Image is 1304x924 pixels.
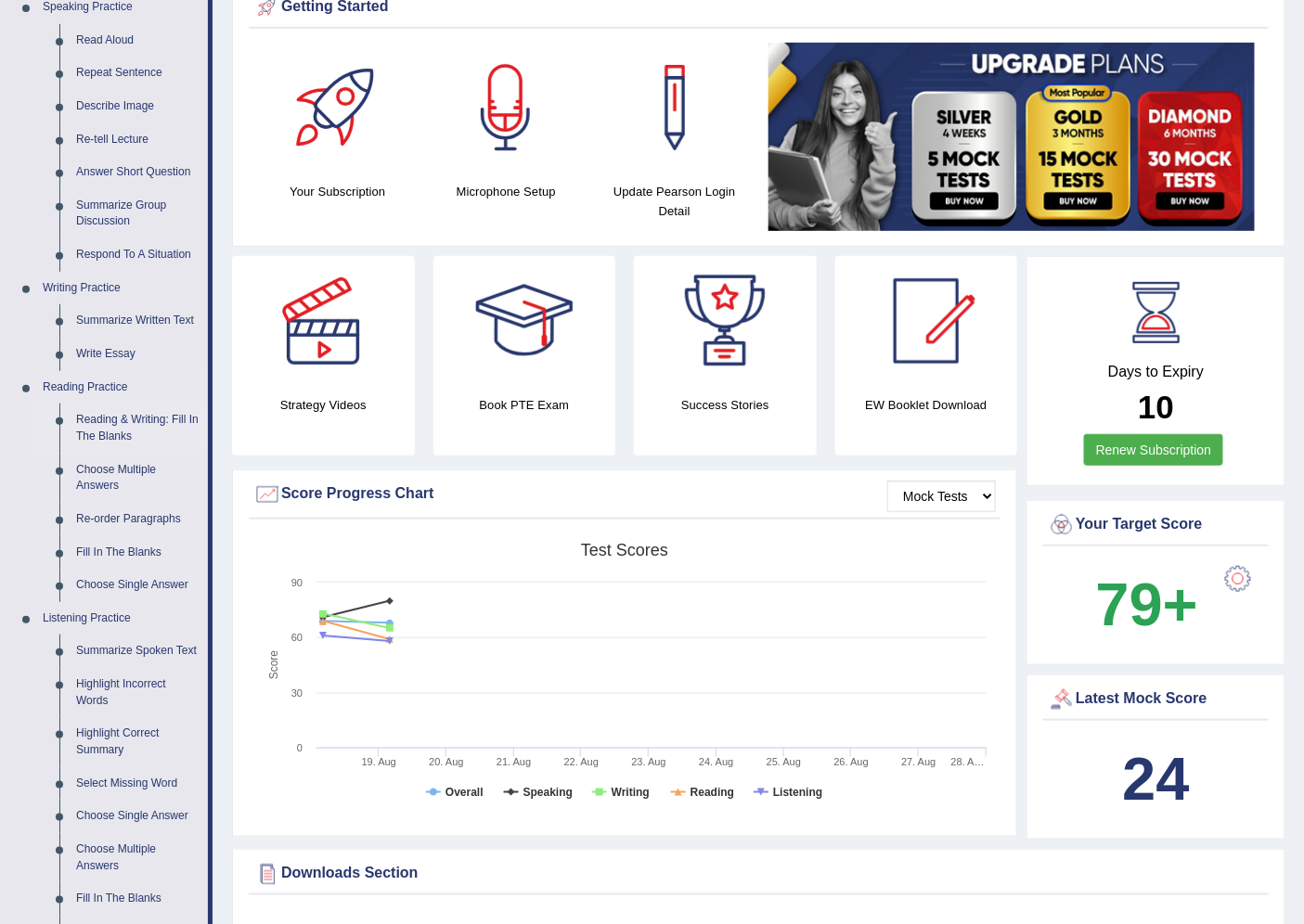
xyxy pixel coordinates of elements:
img: small5.jpg [768,43,1256,231]
tspan: 22. Aug [564,756,599,767]
a: Choose Single Answer [68,800,208,833]
div: Downloads Section [253,860,1264,888]
tspan: Listening [773,786,822,799]
h4: Microphone Setup [432,182,582,201]
tspan: Reading [691,786,734,799]
a: Choose Multiple Answers [68,833,208,882]
b: 10 [1138,389,1174,425]
div: Score Progress Chart [253,481,996,508]
tspan: Writing [612,786,650,799]
text: 30 [291,687,303,699]
tspan: 19. Aug [362,756,396,767]
h4: Update Pearson Login Detail [600,182,750,221]
b: 79+ [1096,571,1198,638]
text: 0 [297,742,303,753]
a: Read Aloud [68,24,208,58]
a: Renew Subscription [1084,434,1224,466]
a: Highlight Incorrect Words [68,668,208,717]
a: Summarize Spoken Text [68,635,208,668]
tspan: Test scores [581,541,668,559]
a: Select Missing Word [68,767,208,801]
tspan: 26. Aug [834,756,869,767]
a: Choose Multiple Answers [68,454,208,503]
a: Writing Practice [34,272,208,305]
a: Listening Practice [34,602,208,635]
text: 90 [291,577,303,588]
tspan: 20. Aug [429,756,463,767]
a: Write Essay [68,338,208,371]
h4: Days to Expiry [1048,364,1264,380]
a: Choose Single Answer [68,569,208,602]
a: Reading & Writing: Fill In The Blanks [68,404,208,453]
h4: EW Booklet Download [835,395,1018,415]
a: Summarize Group Discussion [68,189,208,238]
a: Re-tell Lecture [68,123,208,157]
tspan: 25. Aug [767,756,801,767]
div: Latest Mock Score [1048,686,1264,713]
text: 60 [291,632,303,643]
a: Re-order Paragraphs [68,503,208,536]
h4: Success Stories [634,395,817,415]
a: Summarize Written Text [68,304,208,338]
h4: Book PTE Exam [433,395,616,415]
tspan: 28. A… [951,756,985,767]
a: Describe Image [68,90,208,123]
h4: Strategy Videos [232,395,415,415]
tspan: 27. Aug [901,756,936,767]
tspan: 23. Aug [631,756,665,767]
a: Fill In The Blanks [68,882,208,916]
a: Respond To A Situation [68,238,208,272]
a: Repeat Sentence [68,57,208,90]
tspan: Score [267,650,280,680]
div: Your Target Score [1048,511,1264,539]
tspan: 21. Aug [497,756,531,767]
a: Answer Short Question [68,156,208,189]
b: 24 [1122,745,1189,813]
a: Highlight Correct Summary [68,717,208,766]
tspan: Speaking [523,786,573,799]
a: Reading Practice [34,371,208,404]
h4: Your Subscription [263,182,413,201]
a: Fill In The Blanks [68,536,208,570]
tspan: Overall [445,786,484,799]
tspan: 24. Aug [699,756,733,767]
